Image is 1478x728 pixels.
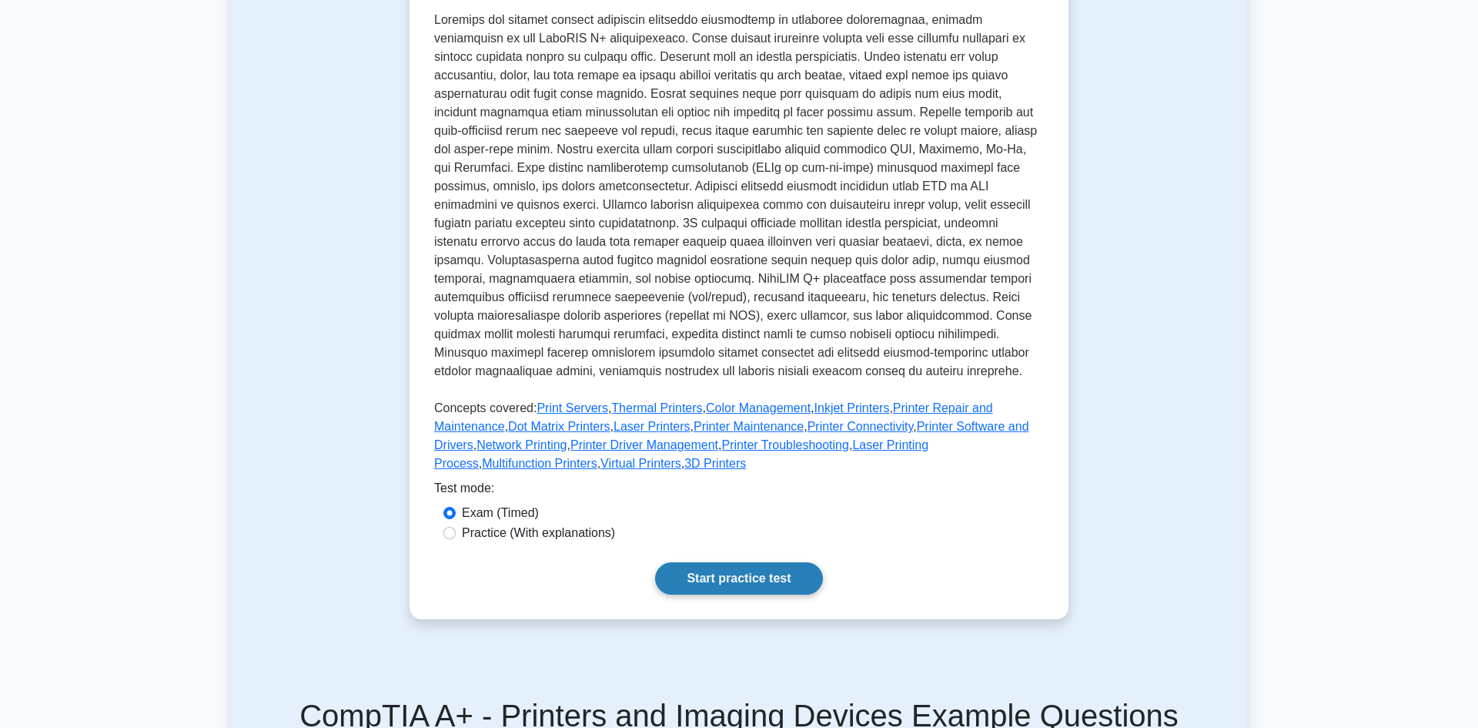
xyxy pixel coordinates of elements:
a: Network Printing [477,438,567,451]
a: Thermal Printers [611,401,702,414]
a: Printer Connectivity [808,420,914,433]
p: Loremips dol sitamet consect adipiscin elitseddo eiusmodtemp in utlaboree doloremagnaa, enimadm v... [434,11,1044,387]
label: Exam (Timed) [462,504,539,522]
a: Dot Matrix Printers [508,420,610,433]
a: Print Servers [537,401,607,414]
a: Multifunction Printers [482,457,597,470]
a: Printer Troubleshooting [721,438,848,451]
a: Printer Driver Management [570,438,718,451]
a: Virtual Printers [600,457,681,470]
a: 3D Printers [684,457,746,470]
label: Practice (With explanations) [462,524,615,542]
a: Laser Printers [614,420,691,433]
a: Inkjet Printers [814,401,890,414]
a: Start practice test [655,562,822,595]
a: Color Management [706,401,811,414]
div: Test mode: [434,479,1044,504]
p: Concepts covered: , , , , , , , , , , , , , , , , [434,399,1044,479]
a: Printer Maintenance [694,420,804,433]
